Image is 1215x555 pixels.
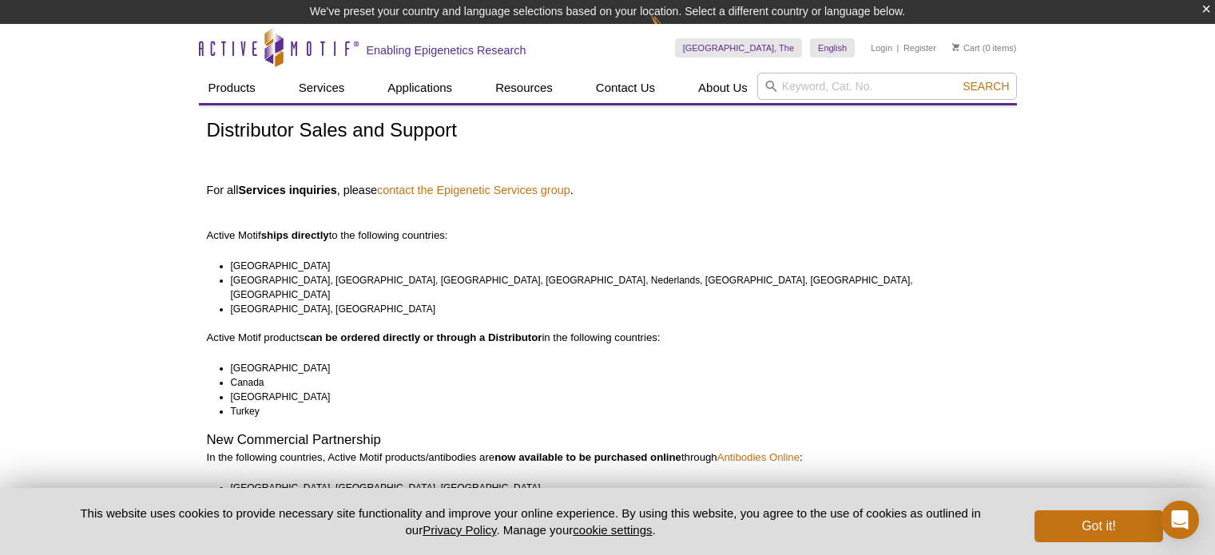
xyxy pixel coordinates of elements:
a: Register [903,42,936,54]
p: In the following countries, Active Motif products/antibodies are through : [207,450,1009,465]
a: About Us [689,73,757,103]
p: Active Motif products in the following countries: [207,331,1009,345]
h2: Enabling Epigenetics Research [367,43,526,57]
li: | [897,38,899,57]
strong: can be ordered directly or through a Distributor [304,331,542,343]
a: Services [289,73,355,103]
p: This website uses cookies to provide necessary site functionality and improve your online experie... [53,505,1009,538]
a: Antibodies Online [717,451,800,463]
p: Active Motif to the following countries: [207,200,1009,243]
button: Search [958,79,1014,93]
a: Cart [952,42,980,54]
li: Canada [231,375,995,390]
a: Applications [378,73,462,103]
li: [GEOGRAPHIC_DATA] [231,361,995,375]
a: [GEOGRAPHIC_DATA], The [675,38,802,57]
img: Change Here [650,12,693,50]
a: Resources [486,73,562,103]
a: Products [199,73,265,103]
a: English [810,38,855,57]
h1: Distributor Sales and Support [207,120,1009,143]
a: Privacy Policy [423,523,496,537]
li: [GEOGRAPHIC_DATA], [GEOGRAPHIC_DATA], [GEOGRAPHIC_DATA] [231,481,995,495]
li: (0 items) [952,38,1017,57]
img: Your Cart [952,43,959,51]
a: Contact Us [586,73,665,103]
a: Login [871,42,892,54]
button: Got it! [1034,510,1162,542]
strong: Services inquiries [238,184,336,196]
h2: New Commercial Partnership [207,433,1009,447]
li: [GEOGRAPHIC_DATA], [GEOGRAPHIC_DATA], [GEOGRAPHIC_DATA], [GEOGRAPHIC_DATA], Nederlands, [GEOGRAPH... [231,273,995,302]
button: cookie settings [573,523,652,537]
a: contact the Epigenetic Services group [377,183,570,197]
strong: now available to be purchased online [494,451,681,463]
li: Turkey [231,404,995,418]
li: [GEOGRAPHIC_DATA] [231,390,995,404]
span: Search [963,80,1009,93]
strong: ships directly [261,229,329,241]
li: [GEOGRAPHIC_DATA] [231,259,995,273]
div: Open Intercom Messenger [1161,501,1199,539]
li: [GEOGRAPHIC_DATA], [GEOGRAPHIC_DATA] [231,302,995,316]
h4: For all , please . [207,183,1009,197]
input: Keyword, Cat. No. [757,73,1017,100]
